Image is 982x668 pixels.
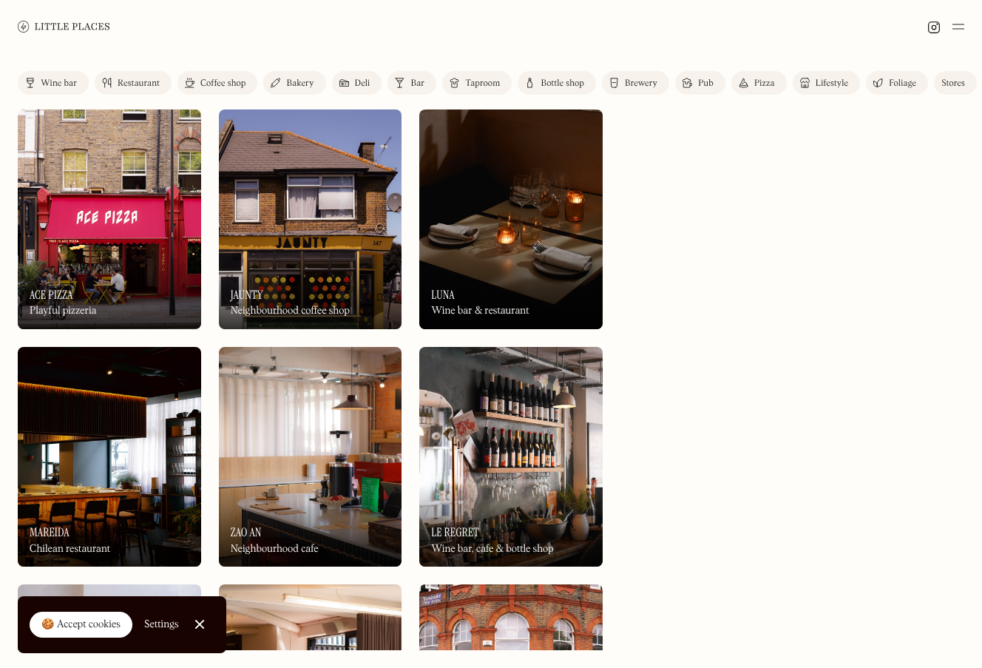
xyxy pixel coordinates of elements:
[419,347,603,567] a: Le RegretLe RegretLe RegretWine bar, cafe & bottle shop
[419,109,603,329] img: Luna
[18,347,201,567] a: MareidaMareidaMareidaChilean restaurant
[219,347,402,567] a: Zao AnZao AnZao AnNeighbourhood cafe
[625,79,657,88] div: Brewery
[793,71,860,95] a: Lifestyle
[675,71,725,95] a: Pub
[419,347,603,567] img: Le Regret
[30,525,70,539] h3: Mareida
[866,71,928,95] a: Foliage
[231,305,350,317] div: Neighbourhood coffee shop
[355,79,370,88] div: Deli
[465,79,500,88] div: Taproom
[219,347,402,567] img: Zao An
[30,305,97,317] div: Playful pizzeria
[889,79,916,88] div: Foliage
[431,543,553,556] div: Wine bar, cafe & bottle shop
[816,79,848,88] div: Lifestyle
[431,305,529,317] div: Wine bar & restaurant
[934,71,977,95] a: Stores
[286,79,314,88] div: Bakery
[431,525,478,539] h3: Le Regret
[518,71,596,95] a: Bottle shop
[231,288,263,302] h3: Jaunty
[419,109,603,329] a: LunaLunaLunaWine bar & restaurant
[185,610,214,639] a: Close Cookie Popup
[41,79,77,88] div: Wine bar
[41,618,121,632] div: 🍪 Accept cookies
[263,71,325,95] a: Bakery
[431,288,454,302] h3: Luna
[118,79,160,88] div: Restaurant
[410,79,424,88] div: Bar
[144,619,179,630] div: Settings
[30,543,110,556] div: Chilean restaurant
[754,79,775,88] div: Pizza
[698,79,714,88] div: Pub
[18,109,201,329] a: Ace PizzaAce PizzaAce PizzaPlayful pizzeria
[199,624,200,625] div: Close Cookie Popup
[95,71,172,95] a: Restaurant
[602,71,669,95] a: Brewery
[18,71,89,95] a: Wine bar
[219,109,402,329] a: JauntyJauntyJauntyNeighbourhood coffee shop
[18,347,201,567] img: Mareida
[731,71,787,95] a: Pizza
[442,71,512,95] a: Taproom
[387,71,436,95] a: Bar
[219,109,402,329] img: Jaunty
[177,71,257,95] a: Coffee shop
[144,608,179,641] a: Settings
[541,79,584,88] div: Bottle shop
[231,525,262,539] h3: Zao An
[332,71,382,95] a: Deli
[30,288,73,302] h3: Ace Pizza
[30,612,132,638] a: 🍪 Accept cookies
[231,543,319,556] div: Neighbourhood cafe
[18,109,201,329] img: Ace Pizza
[941,79,965,88] div: Stores
[200,79,245,88] div: Coffee shop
